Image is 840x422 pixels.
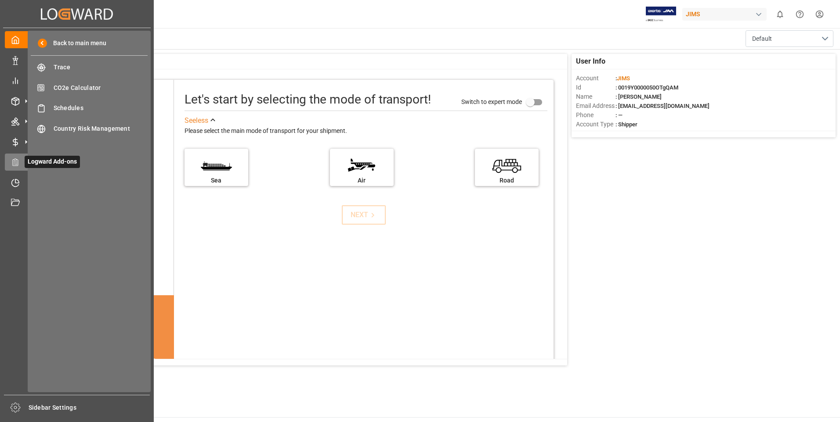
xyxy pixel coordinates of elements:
[617,75,630,82] span: JIMS
[576,92,616,101] span: Name
[576,101,616,111] span: Email Address
[616,121,637,128] span: : Shipper
[54,104,148,113] span: Schedules
[682,6,770,22] button: JIMS
[162,344,174,397] button: next slide / item
[646,7,676,22] img: Exertis%20JAM%20-%20Email%20Logo.jpg_1722504956.jpg
[682,8,767,21] div: JIMS
[31,79,148,96] a: CO2e Calculator
[746,30,833,47] button: open menu
[185,126,547,136] div: Please select the main mode of transport for your shipment.
[616,112,623,118] span: : —
[5,51,149,68] a: Data Management
[54,83,148,93] span: CO2e Calculator
[576,74,616,83] span: Account
[189,176,244,185] div: Sea
[47,39,106,48] span: Back to main menu
[31,120,148,137] a: Country Risk Management
[616,103,710,109] span: : [EMAIL_ADDRESS][DOMAIN_NAME]
[334,176,389,185] div: Air
[461,98,522,105] span: Switch to expert mode
[616,75,630,82] span: :
[576,83,616,92] span: Id
[5,31,149,48] a: My Cockpit
[752,34,772,43] span: Default
[185,115,208,126] div: See less
[576,111,616,120] span: Phone
[351,210,377,220] div: NEXT
[31,59,148,76] a: Trace
[770,4,790,24] button: show 0 new notifications
[54,63,148,72] span: Trace
[479,176,534,185] div: Road
[54,124,148,133] span: Country Risk Management
[576,56,605,67] span: User Info
[185,90,431,109] div: Let's start by selecting the mode of transport!
[616,84,678,91] span: : 0019Y0000050OTgQAM
[29,403,150,412] span: Sidebar Settings
[25,156,80,168] span: Logward Add-ons
[5,194,149,211] a: Document Management
[5,174,149,191] a: Timeslot Management V2
[616,93,662,100] span: : [PERSON_NAME]
[31,100,148,117] a: Schedules
[342,205,386,225] button: NEXT
[790,4,810,24] button: Help Center
[576,120,616,129] span: Account Type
